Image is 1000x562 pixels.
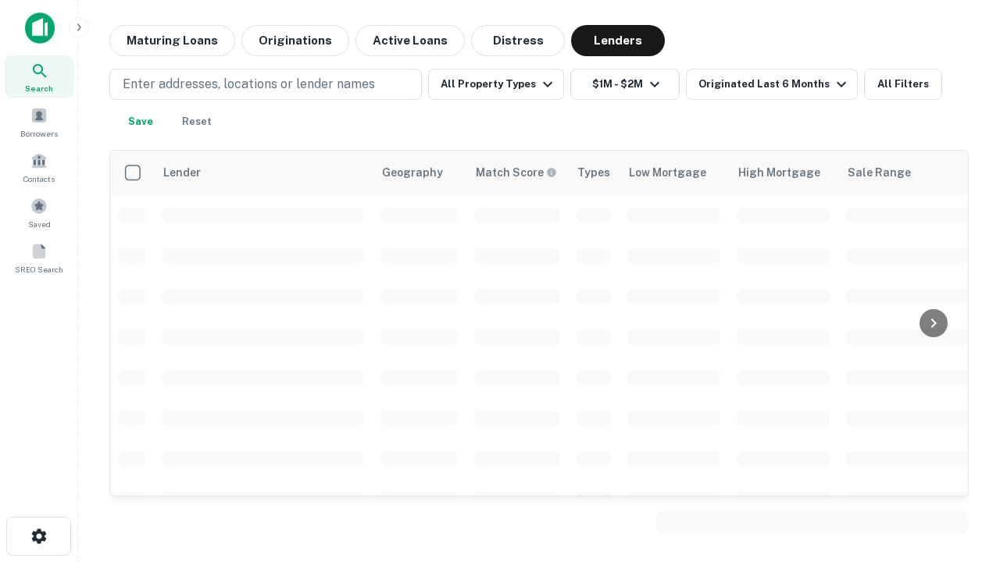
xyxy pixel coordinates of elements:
th: Low Mortgage [620,151,729,194]
span: Search [25,82,53,94]
span: Contacts [23,173,55,185]
a: Search [5,55,73,98]
button: Reset [172,106,222,137]
button: Save your search to get updates of matches that match your search criteria. [116,106,166,137]
button: Active Loans [355,25,465,56]
button: Originated Last 6 Months [686,69,858,100]
span: Borrowers [20,127,58,140]
div: High Mortgage [738,163,820,182]
th: Geography [373,151,466,194]
button: Distress [471,25,565,56]
div: Low Mortgage [629,163,706,182]
th: Lender [154,151,373,194]
a: SREO Search [5,237,73,279]
div: Lender [163,163,201,182]
iframe: Chat Widget [922,437,1000,512]
th: High Mortgage [729,151,838,194]
div: Originated Last 6 Months [698,75,851,94]
a: Borrowers [5,101,73,143]
button: Originations [241,25,349,56]
button: $1M - $2M [570,69,680,100]
p: Enter addresses, locations or lender names [123,75,375,94]
div: Geography [382,163,443,182]
img: capitalize-icon.png [25,12,55,44]
button: All Filters [864,69,942,100]
div: Types [577,163,610,182]
a: Saved [5,191,73,233]
button: Enter addresses, locations or lender names [109,69,422,100]
button: All Property Types [428,69,564,100]
button: Lenders [571,25,665,56]
a: Contacts [5,146,73,188]
div: Capitalize uses an advanced AI algorithm to match your search with the best lender. The match sco... [476,164,557,181]
button: Maturing Loans [109,25,235,56]
h6: Match Score [476,164,554,181]
th: Capitalize uses an advanced AI algorithm to match your search with the best lender. The match sco... [466,151,568,194]
span: Saved [28,218,51,230]
th: Types [568,151,620,194]
span: SREO Search [15,263,63,276]
div: Sale Range [848,163,911,182]
th: Sale Range [838,151,979,194]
